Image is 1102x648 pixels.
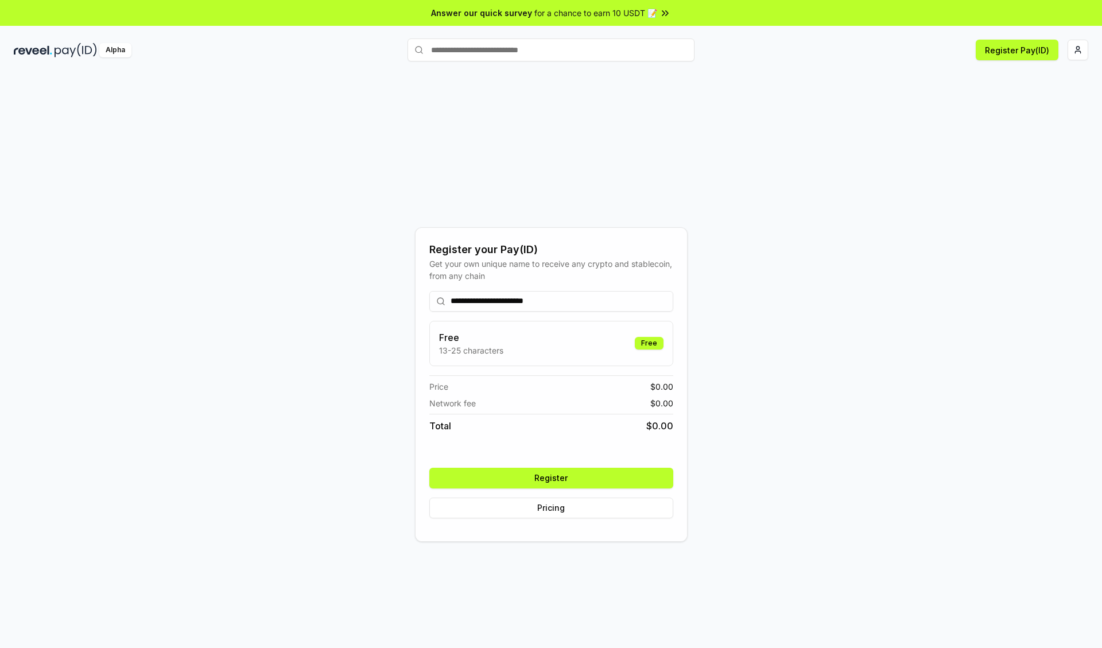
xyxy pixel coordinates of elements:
[439,344,503,356] p: 13-25 characters
[650,397,673,409] span: $ 0.00
[429,498,673,518] button: Pricing
[646,419,673,433] span: $ 0.00
[635,337,663,350] div: Free
[429,258,673,282] div: Get your own unique name to receive any crypto and stablecoin, from any chain
[976,40,1058,60] button: Register Pay(ID)
[439,331,503,344] h3: Free
[55,43,97,57] img: pay_id
[650,381,673,393] span: $ 0.00
[99,43,131,57] div: Alpha
[14,43,52,57] img: reveel_dark
[429,419,451,433] span: Total
[431,7,532,19] span: Answer our quick survey
[429,381,448,393] span: Price
[429,468,673,488] button: Register
[429,397,476,409] span: Network fee
[429,242,673,258] div: Register your Pay(ID)
[534,7,657,19] span: for a chance to earn 10 USDT 📝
